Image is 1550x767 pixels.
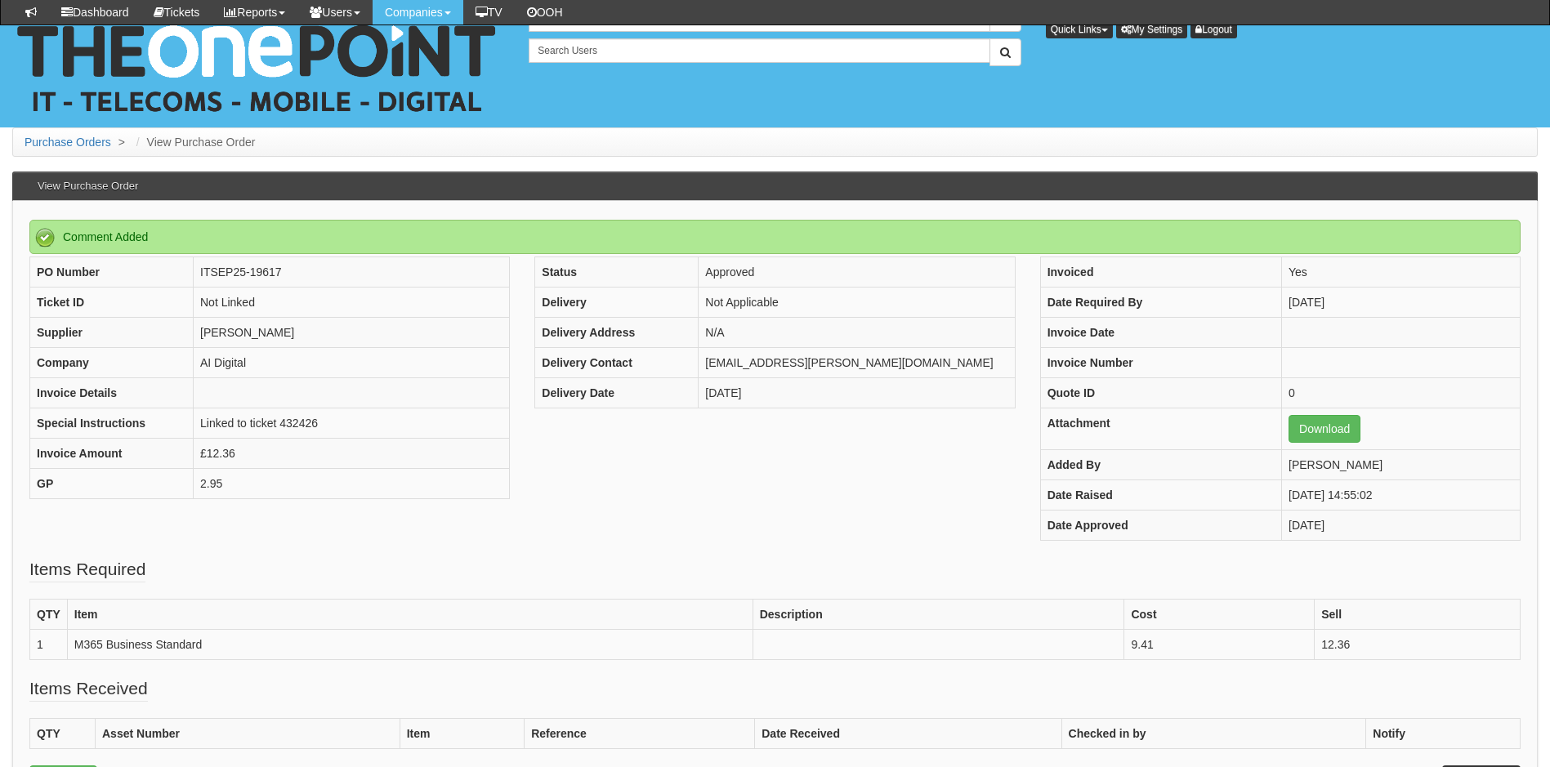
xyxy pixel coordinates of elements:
td: 1 [30,630,68,660]
a: My Settings [1116,20,1188,38]
th: Invoice Number [1040,348,1281,378]
input: Search Users [529,38,989,63]
th: Invoice Amount [30,439,194,469]
th: Date Approved [1040,511,1281,541]
th: QTY [30,719,96,749]
td: AI Digital [194,348,510,378]
th: Added By [1040,450,1281,480]
td: M365 Business Standard [67,630,753,660]
th: Notify [1366,719,1521,749]
a: Logout [1190,20,1237,38]
td: 12.36 [1315,630,1521,660]
td: [PERSON_NAME] [1282,450,1521,480]
th: Company [30,348,194,378]
td: [PERSON_NAME] [194,318,510,348]
td: ITSEP25-19617 [194,257,510,288]
th: QTY [30,600,68,630]
th: Delivery Address [535,318,699,348]
th: GP [30,469,194,499]
th: Invoiced [1040,257,1281,288]
td: Not Linked [194,288,510,318]
td: Approved [699,257,1015,288]
legend: Items Received [29,676,148,702]
td: N/A [699,318,1015,348]
td: [DATE] 14:55:02 [1282,480,1521,511]
th: Delivery Contact [535,348,699,378]
button: Quick Links [1046,20,1113,38]
th: Sell [1315,600,1521,630]
div: Comment Added [29,220,1521,254]
td: 2.95 [194,469,510,499]
th: Special Instructions [30,408,194,439]
th: Invoice Details [30,378,194,408]
td: [DATE] [1282,288,1521,318]
th: Invoice Date [1040,318,1281,348]
th: Date Received [755,719,1061,749]
th: Status [535,257,699,288]
span: > [114,136,129,149]
td: 9.41 [1124,630,1315,660]
th: Attachment [1040,408,1281,450]
th: Date Required By [1040,288,1281,318]
th: Date Raised [1040,480,1281,511]
th: Reference [525,719,755,749]
td: [EMAIL_ADDRESS][PERSON_NAME][DOMAIN_NAME] [699,348,1015,378]
h3: View Purchase Order [29,172,146,200]
td: Yes [1282,257,1521,288]
th: Asset Number [96,719,400,749]
a: Download [1289,415,1360,443]
th: Delivery [535,288,699,318]
td: [DATE] [1282,511,1521,541]
th: Checked in by [1061,719,1366,749]
th: PO Number [30,257,194,288]
a: Purchase Orders [25,136,111,149]
li: View Purchase Order [132,134,256,150]
th: Description [753,600,1124,630]
th: Quote ID [1040,378,1281,408]
td: Linked to ticket 432426 [194,408,510,439]
legend: Items Required [29,557,145,582]
th: Item [67,600,753,630]
td: [DATE] [699,378,1015,408]
th: Cost [1124,600,1315,630]
th: Ticket ID [30,288,194,318]
th: Supplier [30,318,194,348]
td: 0 [1282,378,1521,408]
th: Item [400,719,525,749]
th: Delivery Date [535,378,699,408]
td: Not Applicable [699,288,1015,318]
td: £12.36 [194,439,510,469]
